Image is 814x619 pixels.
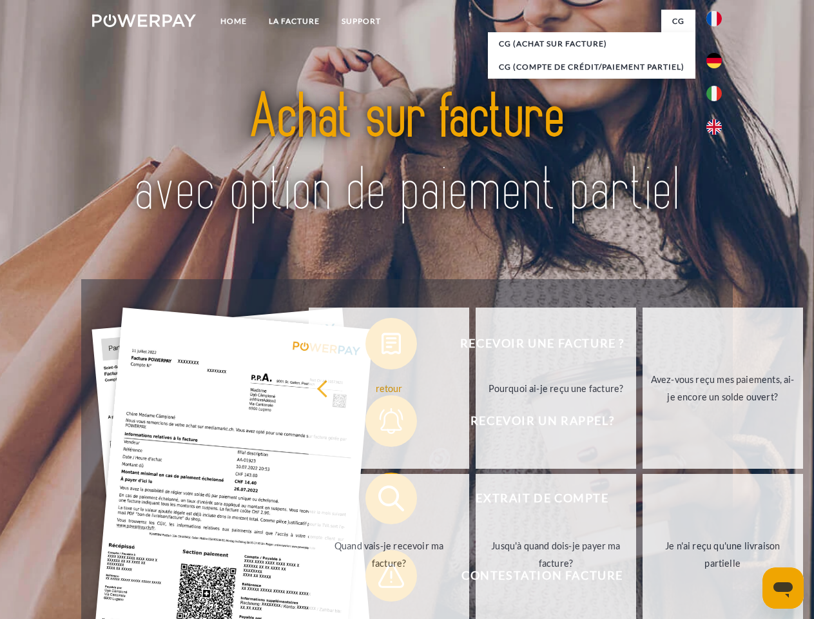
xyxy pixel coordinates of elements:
[483,537,628,572] div: Jusqu'à quand dois-je payer ma facture?
[316,537,461,572] div: Quand vais-je recevoir ma facture?
[316,379,461,397] div: retour
[706,53,722,68] img: de
[706,119,722,135] img: en
[706,86,722,101] img: it
[661,10,695,33] a: CG
[331,10,392,33] a: Support
[483,379,628,397] div: Pourquoi ai-je reçu une facture?
[706,11,722,26] img: fr
[488,55,695,79] a: CG (Compte de crédit/paiement partiel)
[650,371,795,406] div: Avez-vous reçu mes paiements, ai-je encore un solde ouvert?
[92,14,196,27] img: logo-powerpay-white.svg
[762,567,804,609] iframe: Bouton de lancement de la fenêtre de messagerie
[258,10,331,33] a: LA FACTURE
[209,10,258,33] a: Home
[650,537,795,572] div: Je n'ai reçu qu'une livraison partielle
[488,32,695,55] a: CG (achat sur facture)
[643,308,803,469] a: Avez-vous reçu mes paiements, ai-je encore un solde ouvert?
[123,62,691,247] img: title-powerpay_fr.svg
